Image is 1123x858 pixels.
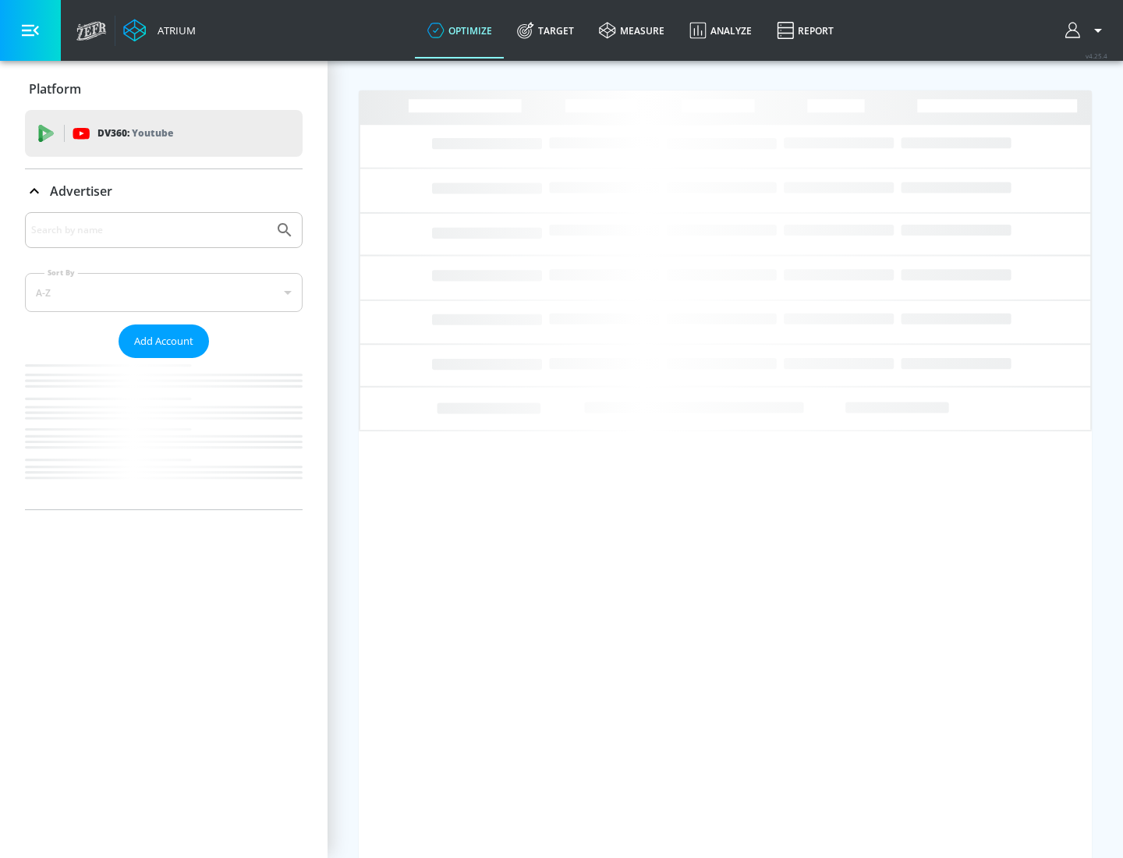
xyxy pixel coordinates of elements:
label: Sort By [44,268,78,278]
a: Atrium [123,19,196,42]
div: A-Z [25,273,303,312]
button: Add Account [119,324,209,358]
p: Advertiser [50,183,112,200]
a: optimize [415,2,505,58]
p: Youtube [132,125,173,141]
nav: list of Advertiser [25,358,303,509]
a: Report [764,2,846,58]
p: Platform [29,80,81,97]
a: measure [586,2,677,58]
div: Advertiser [25,212,303,509]
a: Target [505,2,586,58]
a: Analyze [677,2,764,58]
span: v 4.25.4 [1086,51,1107,60]
div: Advertiser [25,169,303,213]
span: Add Account [134,332,193,350]
div: Platform [25,67,303,111]
div: Atrium [151,23,196,37]
p: DV360: [97,125,173,142]
div: DV360: Youtube [25,110,303,157]
input: Search by name [31,220,267,240]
